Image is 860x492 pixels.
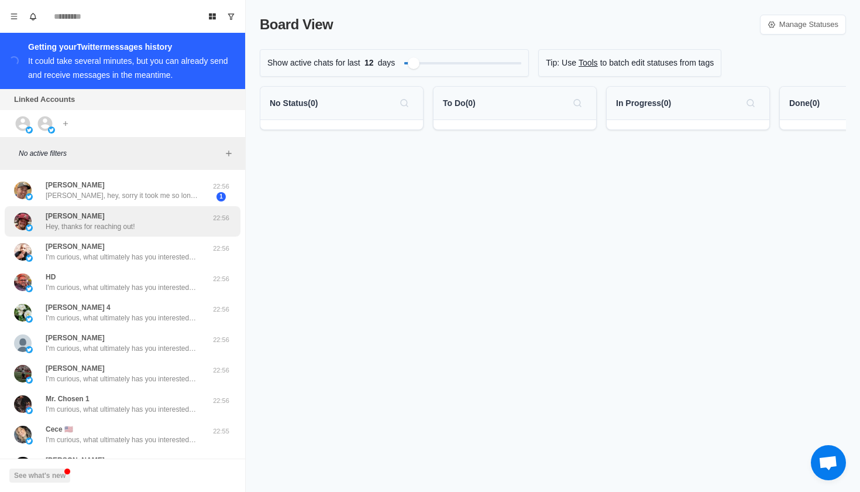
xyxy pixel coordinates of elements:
p: 22:56 [207,335,236,345]
p: 22:56 [207,182,236,192]
p: Show active chats for last [267,57,360,69]
p: I'm curious, what ultimately has you interested in acquiring a cash-flowing business? [46,343,198,354]
img: picture [14,365,32,382]
p: HD [46,272,56,282]
p: To Do ( 0 ) [443,97,476,110]
p: Hey, thanks for reaching out! [46,221,135,232]
p: Cece 🇺🇸 [46,424,73,435]
button: Show unread conversations [222,7,240,26]
p: In Progress ( 0 ) [616,97,671,110]
img: picture [14,334,32,352]
img: picture [14,274,32,291]
p: Done ( 0 ) [789,97,820,110]
p: No active filters [19,148,222,159]
img: picture [14,243,32,261]
a: Open chat [811,445,846,480]
p: [PERSON_NAME] [46,455,105,466]
img: picture [26,285,33,292]
p: Tip: Use [546,57,576,69]
p: 22:55 [207,426,236,436]
p: I'm curious, what ultimately has you interested in acquiring a cash-flowing business? [46,252,198,262]
a: Manage Statuses [760,15,846,35]
span: 1 [216,192,226,201]
button: Search [741,94,760,112]
p: [PERSON_NAME] 4 [46,302,111,313]
img: picture [48,127,55,134]
img: picture [14,304,32,322]
div: Filter by activity days [408,57,419,69]
span: 12 [360,57,378,69]
img: picture [26,316,33,323]
button: Add account [59,117,73,131]
p: I'm curious, what ultimately has you interested in acquiring a cash-flowing business? [46,374,198,384]
button: Notifications [23,7,42,26]
img: picture [14,213,32,230]
button: Menu [5,7,23,26]
p: 22:56 [207,213,236,223]
p: 22:56 [207,365,236,375]
img: picture [26,407,33,414]
img: picture [26,377,33,384]
p: [PERSON_NAME], hey, sorry it took me so long to reply to this. The call was fine. It was very int... [46,190,198,201]
p: Linked Accounts [14,94,75,105]
p: Mr. Chosen 1 [46,394,90,404]
img: picture [26,438,33,445]
p: [PERSON_NAME] [46,180,105,190]
p: I'm curious, what ultimately has you interested in acquiring a cash-flowing business? [46,282,198,293]
p: No Status ( 0 ) [270,97,318,110]
p: 22:56 [207,305,236,315]
p: [PERSON_NAME] [46,363,105,374]
div: It could take several minutes, but you can already send and receive messages in the meantime. [28,56,228,80]
p: 22:56 [207,244,236,254]
img: picture [26,193,33,200]
img: picture [26,346,33,353]
img: picture [14,182,32,199]
button: Board View [203,7,222,26]
img: picture [14,426,32,443]
p: I'm curious, what ultimately has you interested in acquiring a cash-flowing business? [46,435,198,445]
p: Board View [260,14,333,35]
img: picture [26,255,33,262]
button: Search [568,94,587,112]
p: to batch edit statuses from tags [600,57,714,69]
button: See what's new [9,469,70,483]
p: 22:56 [207,396,236,406]
p: 22:56 [207,274,236,284]
img: picture [14,457,32,474]
p: [PERSON_NAME] [46,333,105,343]
p: [PERSON_NAME] [46,241,105,252]
img: picture [14,395,32,413]
p: 21:23 [207,457,236,467]
button: Add filters [222,146,236,160]
img: picture [26,127,33,134]
img: picture [26,224,33,231]
p: I'm curious, what ultimately has you interested in acquiring a cash-flowing business? [46,313,198,323]
a: Tools [579,57,598,69]
p: I'm curious, what ultimately has you interested in acquiring a cash-flowing business? [46,404,198,415]
button: Search [395,94,414,112]
div: Getting your Twitter messages history [28,40,231,54]
p: [PERSON_NAME] [46,211,105,221]
p: days [378,57,395,69]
